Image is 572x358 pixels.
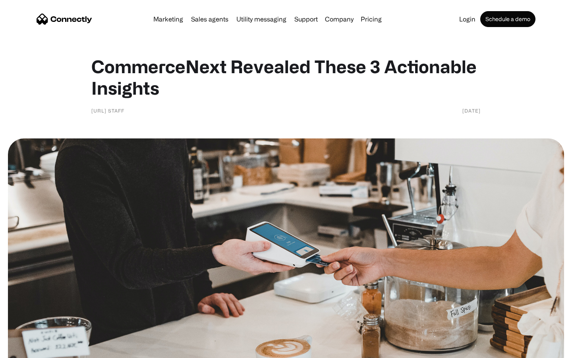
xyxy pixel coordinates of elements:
[16,344,48,355] ul: Language list
[91,107,124,115] div: [URL] Staff
[480,11,535,27] a: Schedule a demo
[456,16,479,22] a: Login
[8,344,48,355] aside: Language selected: English
[150,16,186,22] a: Marketing
[291,16,321,22] a: Support
[325,14,354,25] div: Company
[462,107,481,115] div: [DATE]
[188,16,232,22] a: Sales agents
[233,16,290,22] a: Utility messaging
[91,56,481,99] h1: CommerceNext Revealed These 3 Actionable Insights
[357,16,385,22] a: Pricing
